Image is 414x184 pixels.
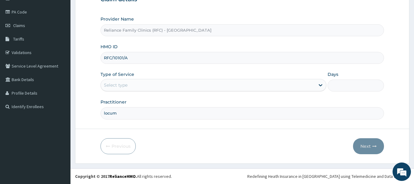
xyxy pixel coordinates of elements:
[75,174,137,179] strong: Copyright © 2017 .
[101,16,134,22] label: Provider Name
[70,168,414,184] footer: All rights reserved.
[36,54,85,116] span: We're online!
[247,173,409,179] div: Redefining Heath Insurance in [GEOGRAPHIC_DATA] using Telemedicine and Data Science!
[101,52,384,64] input: Enter HMO ID
[101,71,134,77] label: Type of Service
[32,34,103,42] div: Chat with us now
[101,44,118,50] label: HMO ID
[104,82,127,88] div: Select type
[13,36,24,42] span: Tariffs
[328,71,338,77] label: Days
[3,120,117,142] textarea: Type your message and hit 'Enter'
[101,138,136,154] button: Previous
[353,138,384,154] button: Next
[101,3,115,18] div: Minimize live chat window
[101,99,127,105] label: Practitioner
[101,107,384,119] input: Enter Name
[11,31,25,46] img: d_794563401_company_1708531726252_794563401
[13,23,25,28] span: Claims
[109,174,136,179] a: RelianceHMO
